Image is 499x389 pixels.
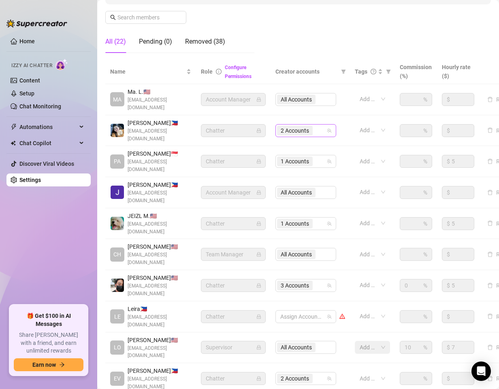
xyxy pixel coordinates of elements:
[19,90,34,97] a: Setup
[105,37,126,47] div: All (22)
[327,283,332,288] span: team
[128,189,191,205] span: [EMAIL_ADDRESS][DOMAIN_NAME]
[437,59,479,84] th: Hourly rate ($)
[19,161,74,167] a: Discover Viral Videos
[395,59,437,84] th: Commission (%)
[128,282,191,298] span: [EMAIL_ADDRESS][DOMAIN_NAME]
[111,217,124,230] img: JEIZL MALLARI
[113,95,122,104] span: MA
[281,157,309,166] span: 1 Accounts
[327,314,332,319] span: team
[111,186,124,199] img: John Lhester
[327,221,332,226] span: team
[281,374,309,383] span: 2 Accounts
[384,66,392,78] span: filter
[206,93,261,106] span: Account Manager
[19,137,77,150] span: Chat Copilot
[216,69,222,74] span: info-circle
[277,126,313,135] span: 2 Accounts
[128,273,191,282] span: [PERSON_NAME] 🇺🇸
[111,124,124,137] img: Sheina Gorriceta
[327,159,332,164] span: team
[128,127,191,143] span: [EMAIL_ADDRESS][DOMAIN_NAME]
[256,376,261,381] span: lock
[14,312,83,328] span: 🎁 Get $100 in AI Messages
[281,219,309,228] span: 1 Accounts
[59,362,65,368] span: arrow-right
[14,358,83,371] button: Earn nowarrow-right
[277,374,313,383] span: 2 Accounts
[11,62,52,70] span: Izzy AI Chatter
[206,186,261,199] span: Account Manager
[371,69,376,74] span: question-circle
[117,13,175,22] input: Search members
[113,250,121,259] span: CH
[19,177,41,183] a: Settings
[11,124,17,130] span: thunderbolt
[55,59,68,70] img: AI Chatter
[128,211,191,220] span: JEIZL M. 🇺🇸
[185,37,225,47] div: Removed (38)
[206,248,261,260] span: Team Manager
[281,126,309,135] span: 2 Accounts
[128,87,191,96] span: Ma. L. 🇺🇸
[277,281,313,290] span: 3 Accounts
[128,158,191,173] span: [EMAIL_ADDRESS][DOMAIN_NAME]
[11,140,16,146] img: Chat Copilot
[19,103,61,110] a: Chat Monitoring
[6,19,67,27] img: logo-BBDzfeDw.svg
[32,362,56,368] span: Earn now
[256,283,261,288] span: lock
[128,304,191,313] span: Leira 🇵🇭
[256,128,261,133] span: lock
[277,219,313,228] span: 1 Accounts
[281,281,309,290] span: 3 Accounts
[341,69,346,74] span: filter
[256,221,261,226] span: lock
[256,314,261,319] span: lock
[277,156,313,166] span: 1 Accounts
[206,372,261,385] span: Chatter
[128,336,191,345] span: [PERSON_NAME] 🇺🇸
[139,37,172,47] div: Pending (0)
[256,159,261,164] span: lock
[256,345,261,350] span: lock
[128,313,191,329] span: [EMAIL_ADDRESS][DOMAIN_NAME]
[114,343,121,352] span: LO
[355,67,367,76] span: Tags
[110,15,116,20] span: search
[206,125,261,137] span: Chatter
[206,155,261,167] span: Chatter
[128,220,191,236] span: [EMAIL_ADDRESS][DOMAIN_NAME]
[128,180,191,189] span: [PERSON_NAME] 🇵🇭
[14,331,83,355] span: Share [PERSON_NAME] with a friend, and earn unlimited rewards
[128,251,191,266] span: [EMAIL_ADDRESS][DOMAIN_NAME]
[275,67,338,76] span: Creator accounts
[128,96,191,112] span: [EMAIL_ADDRESS][DOMAIN_NAME]
[128,118,191,127] span: [PERSON_NAME] 🇵🇭
[327,128,332,133] span: team
[110,67,185,76] span: Name
[206,311,261,323] span: Chatter
[114,374,121,383] span: EV
[206,341,261,353] span: Supervisor
[128,345,191,360] span: [EMAIL_ADDRESS][DOMAIN_NAME]
[386,69,391,74] span: filter
[19,77,40,84] a: Content
[339,66,348,78] span: filter
[114,312,121,321] span: LE
[471,362,491,381] div: Open Intercom Messenger
[111,279,124,292] img: john kenneth santillan
[256,252,261,257] span: lock
[128,149,191,158] span: [PERSON_NAME] 🇸🇬
[114,157,121,166] span: PA
[19,38,35,44] a: Home
[327,376,332,381] span: team
[339,313,345,319] span: warning
[19,121,77,133] span: Automations
[206,279,261,292] span: Chatter
[105,59,196,84] th: Name
[128,242,191,251] span: [PERSON_NAME] 🇺🇸
[206,218,261,230] span: Chatter
[128,366,191,375] span: [PERSON_NAME] 🇵🇭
